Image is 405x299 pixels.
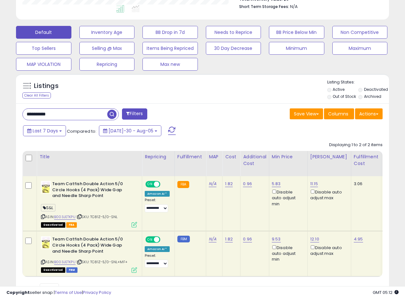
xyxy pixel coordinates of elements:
p: Listing States: [327,79,389,85]
div: MAP [209,153,220,160]
a: 5.83 [272,181,281,187]
button: Top Sellers [16,42,71,55]
div: Amazon AI * [145,246,170,252]
b: Team Catfish Double Action 5/0 Circle Hooks (4 Pack) Wide Gap and Needle Sharp Point [52,236,130,256]
button: Max new [142,58,198,71]
div: seller snap | | [6,290,111,296]
button: Selling @ Max [79,42,135,55]
button: BB Drop in 7d [142,26,198,39]
a: B003JETKPU [54,214,76,220]
button: Actions [355,108,383,119]
img: 41yRTFbaNCL._SL40_.jpg [41,236,51,249]
a: N/A [209,181,216,187]
button: BB Price Below Min [269,26,324,39]
span: N/A [290,4,298,10]
button: Non Competitive [332,26,388,39]
div: Amazon AI * [145,191,170,197]
button: Needs to Reprice [206,26,261,39]
span: | SKU: TC81Z-5/0-SNL+MF+ [77,259,127,264]
button: Items Being Repriced [142,42,198,55]
b: Short Term Storage Fees: [239,4,289,9]
div: ASIN: [41,236,137,272]
button: Columns [324,108,354,119]
b: Team Catfish Double Action 5/0 Circle Hooks (4 Pack) Wide Gap and Needle Sharp Point [52,181,130,201]
span: Show: entries [27,285,73,291]
div: Cost [225,153,238,160]
strong: Copyright [6,289,30,295]
label: Active [333,87,344,92]
div: Fulfillment [177,153,203,160]
div: [PERSON_NAME] [310,153,348,160]
small: FBA [177,181,189,188]
span: 2025-08-13 05:12 GMT [373,289,399,295]
img: 41yRTFbaNCL._SL40_.jpg [41,181,51,194]
a: 12.10 [310,236,319,242]
label: Deactivated [364,87,388,92]
a: 4.95 [354,236,363,242]
label: Archived [364,94,381,99]
a: 0.96 [243,181,252,187]
button: 30 Day Decrease [206,42,261,55]
div: ASIN: [41,181,137,227]
div: Fulfillment Cost [354,153,378,167]
div: Disable auto adjust min [272,244,303,263]
small: FBM [177,236,190,242]
a: 0.96 [243,236,252,242]
span: ON [146,182,154,187]
div: Preset: [145,198,170,212]
button: Inventory Age [79,26,135,39]
span: Columns [328,111,348,117]
span: S&L [41,204,55,211]
span: OFF [159,182,170,187]
span: FBA [66,222,77,228]
div: Disable auto adjust max [310,244,346,256]
div: Title [39,153,139,160]
a: N/A [209,236,216,242]
a: B003JETKPU [54,259,76,265]
div: Displaying 1 to 2 of 2 items [329,142,383,148]
div: Preset: [145,254,170,268]
a: 1.82 [225,181,233,187]
span: All listings that are unavailable for purchase on Amazon for any reason other than out-of-stock [41,222,65,228]
div: Repricing [145,153,172,160]
span: ON [146,237,154,242]
div: Disable auto adjust max [310,188,346,201]
a: Privacy Policy [83,289,111,295]
a: 9.53 [272,236,281,242]
div: Min Price [272,153,305,160]
a: 11.15 [310,181,318,187]
div: Additional Cost [243,153,266,167]
span: Last 7 Days [33,128,58,134]
button: Last 7 Days [23,125,66,136]
span: | SKU: TC81Z-5/0-SNL [77,214,117,219]
button: Save View [290,108,323,119]
button: Repricing [79,58,135,71]
span: All listings that are unavailable for purchase on Amazon for any reason other than out-of-stock [41,267,65,273]
a: 1.82 [225,236,233,242]
div: 3.06 [354,181,376,187]
span: [DATE]-30 - Aug-05 [109,128,153,134]
span: FBM [66,267,78,273]
div: Disable auto adjust min [272,188,303,207]
button: Default [16,26,71,39]
label: Out of Stock [333,94,356,99]
div: Clear All Filters [22,92,51,98]
button: Filters [122,108,147,120]
button: [DATE]-30 - Aug-05 [99,125,161,136]
button: Minimum [269,42,324,55]
span: Compared to: [67,128,96,134]
h5: Listings [34,82,59,90]
span: OFF [159,237,170,242]
button: MAP VIOLATION [16,58,71,71]
a: Terms of Use [55,289,82,295]
button: Maximum [332,42,388,55]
